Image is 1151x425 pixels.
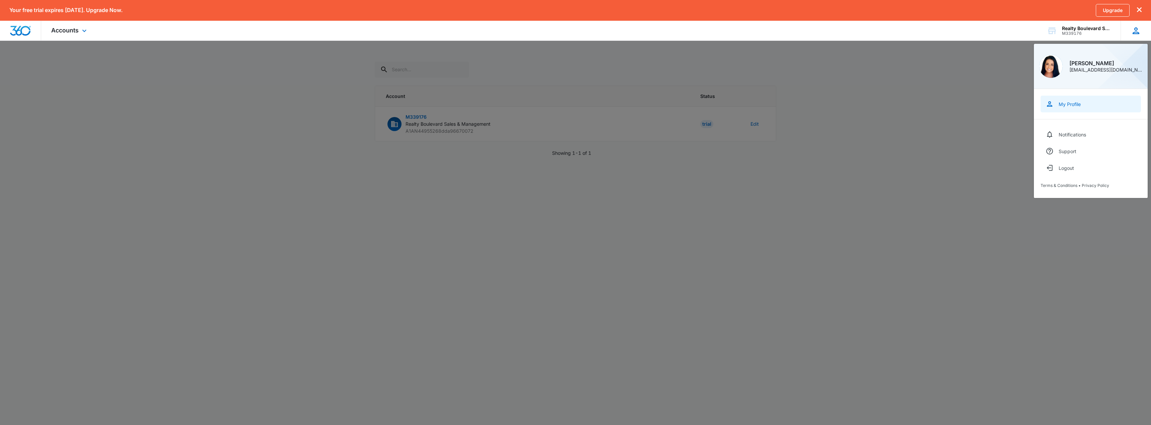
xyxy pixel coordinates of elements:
div: Support [1059,148,1076,154]
div: account name [1062,26,1111,31]
button: dismiss this dialog [1137,7,1142,13]
a: Privacy Policy [1082,183,1109,188]
div: [PERSON_NAME] [1069,61,1142,66]
p: Your free trial expires [DATE]. Upgrade Now. [9,7,122,13]
div: Accounts [41,21,98,40]
div: • [1041,183,1141,188]
a: Terms & Conditions [1041,183,1077,188]
a: My Profile [1041,96,1141,112]
button: Logout [1041,160,1141,176]
span: Accounts [51,27,79,34]
div: Logout [1059,165,1074,171]
a: Notifications [1041,126,1141,143]
div: My Profile [1059,101,1081,107]
a: Upgrade [1096,4,1130,17]
div: Notifications [1059,132,1086,137]
a: Support [1041,143,1141,160]
div: [EMAIL_ADDRESS][DOMAIN_NAME] [1069,68,1142,72]
div: account id [1062,31,1111,36]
